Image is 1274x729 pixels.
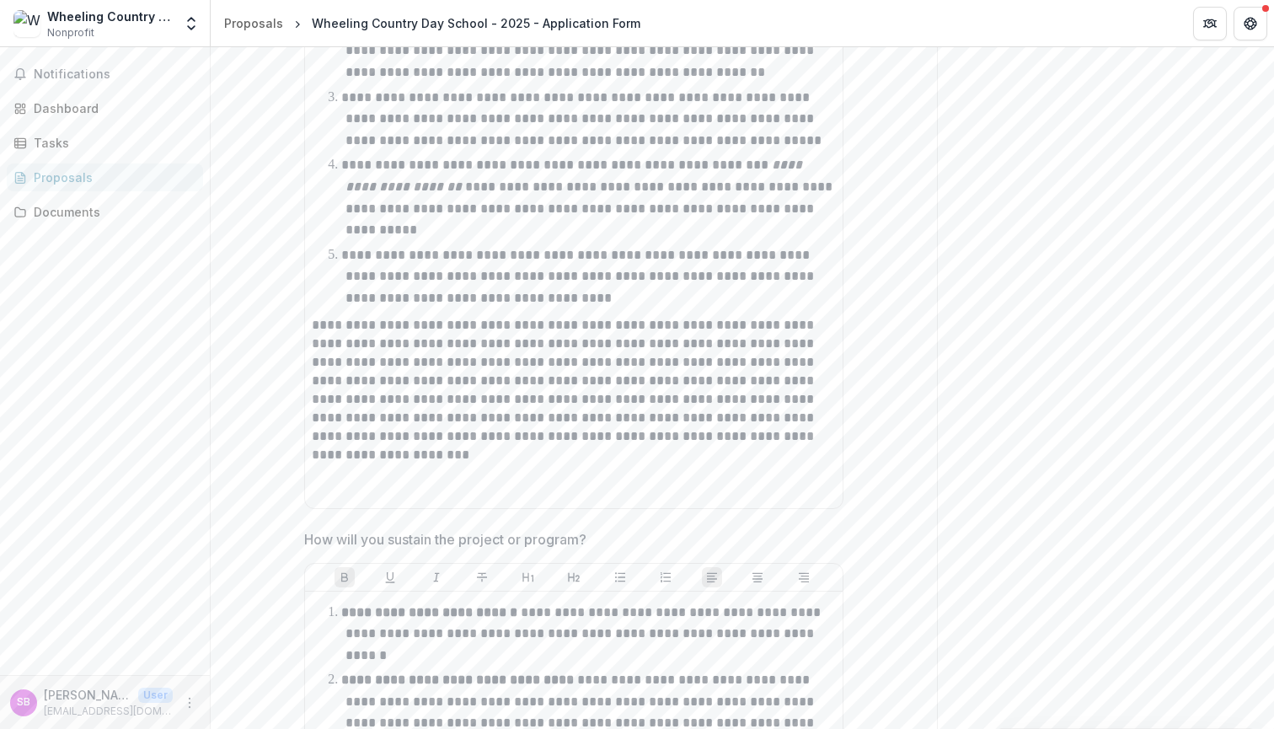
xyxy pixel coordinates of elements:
[380,567,400,587] button: Underline
[7,61,203,88] button: Notifications
[564,567,584,587] button: Heading 2
[44,704,173,719] p: [EMAIL_ADDRESS][DOMAIN_NAME]
[7,198,203,226] a: Documents
[44,686,131,704] p: [PERSON_NAME]
[1234,7,1267,40] button: Get Help
[794,567,814,587] button: Align Right
[13,10,40,37] img: Wheeling Country Day School
[47,25,94,40] span: Nonprofit
[304,529,586,549] p: How will you sustain the project or program?
[1193,7,1227,40] button: Partners
[702,567,722,587] button: Align Left
[472,567,492,587] button: Strike
[179,693,200,713] button: More
[34,99,190,117] div: Dashboard
[34,67,196,82] span: Notifications
[335,567,355,587] button: Bold
[17,697,30,708] div: Sydney Burkle
[610,567,630,587] button: Bullet List
[747,567,768,587] button: Align Center
[518,567,538,587] button: Heading 1
[34,169,190,186] div: Proposals
[179,7,203,40] button: Open entity switcher
[7,94,203,122] a: Dashboard
[7,163,203,191] a: Proposals
[656,567,676,587] button: Ordered List
[34,134,190,152] div: Tasks
[217,11,290,35] a: Proposals
[138,688,173,703] p: User
[47,8,173,25] div: Wheeling Country Day School
[224,14,283,32] div: Proposals
[426,567,447,587] button: Italicize
[312,14,640,32] div: Wheeling Country Day School - 2025 - Application Form
[217,11,647,35] nav: breadcrumb
[7,129,203,157] a: Tasks
[34,203,190,221] div: Documents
